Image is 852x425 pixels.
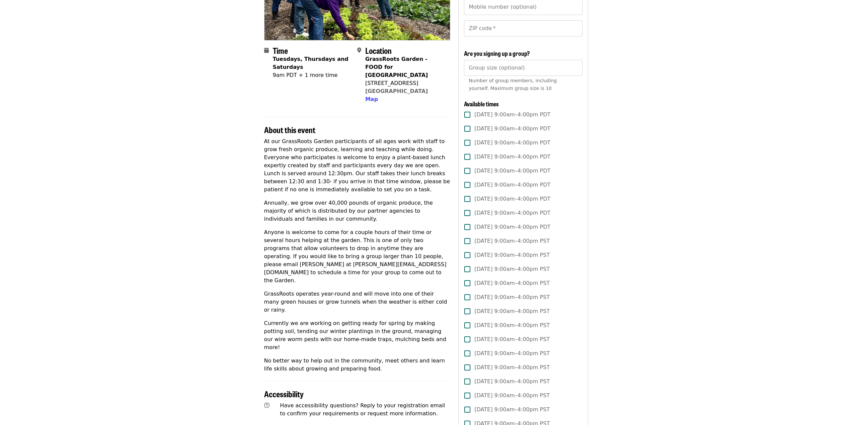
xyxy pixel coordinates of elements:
strong: GrassRoots Garden - FOOD for [GEOGRAPHIC_DATA] [365,56,428,78]
span: [DATE] 9:00am–4:00pm PDT [474,195,550,203]
span: Are you signing up a group? [464,49,530,58]
span: Have accessibility questions? Reply to your registration email to confirm your requirements or re... [280,402,445,417]
span: [DATE] 9:00am–4:00pm PST [474,349,550,357]
span: Map [365,96,378,102]
span: [DATE] 9:00am–4:00pm PST [474,378,550,386]
input: [object Object] [464,60,582,76]
span: [DATE] 9:00am–4:00pm PST [474,406,550,414]
span: About this event [264,124,315,135]
span: [DATE] 9:00am–4:00pm PST [474,392,550,400]
span: Time [273,44,288,56]
i: question-circle icon [264,402,269,409]
button: Map [365,95,378,103]
span: [DATE] 9:00am–4:00pm PST [474,293,550,301]
i: map-marker-alt icon [357,47,361,54]
span: [DATE] 9:00am–4:00pm PST [474,363,550,371]
span: [DATE] 9:00am–4:00pm PST [474,321,550,329]
span: [DATE] 9:00am–4:00pm PDT [474,139,550,147]
div: 9am PDT + 1 more time [273,71,352,79]
a: [GEOGRAPHIC_DATA] [365,88,428,94]
p: Currently we are working on getting ready for spring by making potting soil, tending our winter p... [264,319,451,351]
strong: Tuesdays, Thursdays and Saturdays [273,56,348,70]
p: GrassRoots operates year-round and will move into one of their many green houses or grow tunnels ... [264,290,451,314]
span: [DATE] 9:00am–4:00pm PDT [474,125,550,133]
p: Annually, we grow over 40,000 pounds of organic produce, the majority of which is distributed by ... [264,199,451,223]
span: Accessibility [264,388,304,400]
input: ZIP code [464,20,582,36]
span: [DATE] 9:00am–4:00pm PST [474,237,550,245]
span: Location [365,44,392,56]
span: Available times [464,99,499,108]
span: Number of group members, including yourself. Maximum group size is 10 [469,78,557,91]
span: [DATE] 9:00am–4:00pm PDT [474,209,550,217]
span: [DATE] 9:00am–4:00pm PDT [474,223,550,231]
div: [STREET_ADDRESS] [365,79,445,87]
span: [DATE] 9:00am–4:00pm PST [474,307,550,315]
span: [DATE] 9:00am–4:00pm PST [474,335,550,343]
span: [DATE] 9:00am–4:00pm PST [474,251,550,259]
span: [DATE] 9:00am–4:00pm PDT [474,111,550,119]
p: At our GrassRoots Garden participants of all ages work with staff to grow fresh organic produce, ... [264,137,451,194]
p: Anyone is welcome to come for a couple hours of their time or several hours helping at the garden... [264,228,451,285]
p: No better way to help out in the community, meet others and learn life skills about growing and p... [264,357,451,373]
i: calendar icon [264,47,269,54]
span: [DATE] 9:00am–4:00pm PDT [474,153,550,161]
span: [DATE] 9:00am–4:00pm PDT [474,167,550,175]
span: [DATE] 9:00am–4:00pm PST [474,265,550,273]
span: [DATE] 9:00am–4:00pm PDT [474,181,550,189]
span: [DATE] 9:00am–4:00pm PST [474,279,550,287]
